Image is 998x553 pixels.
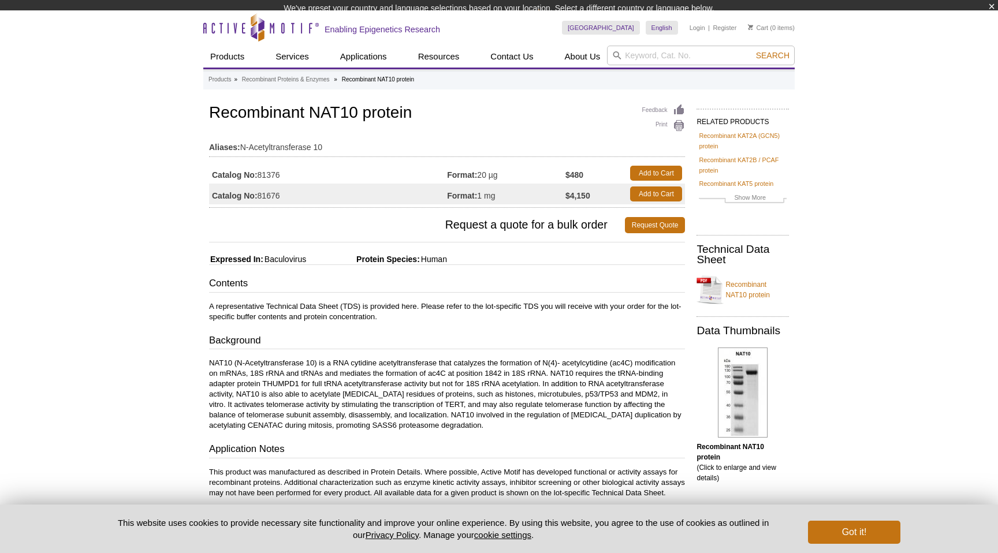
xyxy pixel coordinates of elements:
[607,46,795,65] input: Keyword, Cat. No.
[242,74,330,85] a: Recombinant Proteins & Enzymes
[447,163,565,184] td: 20 µg
[234,76,237,83] li: »
[209,255,263,264] span: Expressed In:
[756,51,790,60] span: Search
[263,255,306,264] span: Baculovirus
[718,348,768,438] img: Recombinant NAT10 protein
[697,442,789,483] p: (Click to enlarge and view details)
[562,21,640,35] a: [GEOGRAPHIC_DATA]
[697,326,789,336] h2: Data Thumbnails
[748,24,753,30] img: Your Cart
[212,190,258,201] strong: Catalog No:
[203,46,251,68] a: Products
[625,217,686,233] a: Request Quote
[333,46,394,68] a: Applications
[209,217,625,233] span: Request a quote for a bulk order
[98,517,789,541] p: This website uses cookies to provide necessary site functionality and improve your online experie...
[630,186,682,201] a: Add to Cart
[209,334,685,350] h3: Background
[420,255,447,264] span: Human
[697,109,789,129] h2: RELATED PRODUCTS
[538,9,569,36] img: Change Here
[212,170,258,180] strong: Catalog No:
[269,46,316,68] a: Services
[209,142,240,152] strong: Aliases:
[411,46,467,68] a: Resources
[708,21,710,35] li: |
[713,24,736,32] a: Register
[342,76,414,83] li: Recombinant NAT10 protein
[325,24,440,35] h2: Enabling Epigenetics Research
[209,276,685,293] h3: Contents
[447,184,565,204] td: 1 mg
[697,272,789,307] a: Recombinant NAT10 protein
[474,530,531,540] button: cookie settings
[334,76,337,83] li: »
[447,190,477,201] strong: Format:
[209,358,685,431] p: NAT10 (N-Acetyltransferase 10) is a RNA cytidine acetyltransferase that catalyzes the formation o...
[366,530,419,540] a: Privacy Policy
[565,190,590,201] strong: $4,150
[642,104,686,117] a: Feedback
[308,255,420,264] span: Protein Species:
[209,135,685,154] td: N-Acetyltransferase 10
[447,170,477,180] strong: Format:
[699,178,773,189] a: Recombinant KAT5 protein
[209,104,685,124] h1: Recombinant NAT10 protein
[209,301,685,322] p: A representative Technical Data Sheet (TDS) is provided here. Please refer to the lot-specific TD...
[646,21,678,35] a: English
[748,24,768,32] a: Cart
[699,155,787,175] a: Recombinant KAT2B / PCAF protein
[565,170,583,180] strong: $480
[209,467,685,498] p: This product was manufactured as described in Protein Details. Where possible, Active Motif has d...
[699,192,787,205] a: Show More
[630,166,682,181] a: Add to Cart
[808,521,900,544] button: Got it!
[697,443,764,461] b: Recombinant NAT10 protein
[642,119,686,132] a: Print
[699,130,787,151] a: Recombinant KAT2A (GCN5) protein
[209,442,685,458] h3: Application Notes
[483,46,540,68] a: Contact Us
[209,163,447,184] td: 81376
[209,184,447,204] td: 81676
[748,21,795,35] li: (0 items)
[208,74,231,85] a: Products
[753,50,793,61] button: Search
[697,244,789,265] h2: Technical Data Sheet
[690,24,705,32] a: Login
[558,46,608,68] a: About Us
